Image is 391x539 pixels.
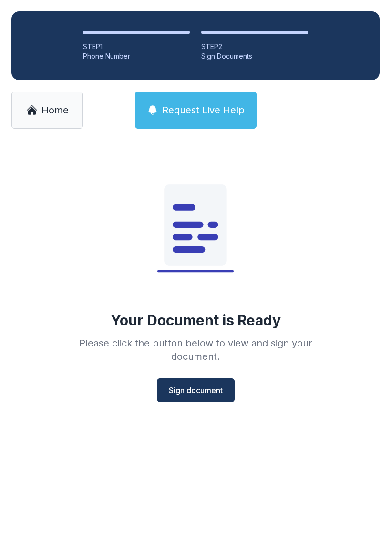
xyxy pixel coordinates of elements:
[162,103,245,117] span: Request Live Help
[41,103,69,117] span: Home
[83,51,190,61] div: Phone Number
[201,51,308,61] div: Sign Documents
[169,385,223,396] span: Sign document
[111,312,281,329] div: Your Document is Ready
[201,42,308,51] div: STEP 2
[58,336,333,363] div: Please click the button below to view and sign your document.
[83,42,190,51] div: STEP 1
